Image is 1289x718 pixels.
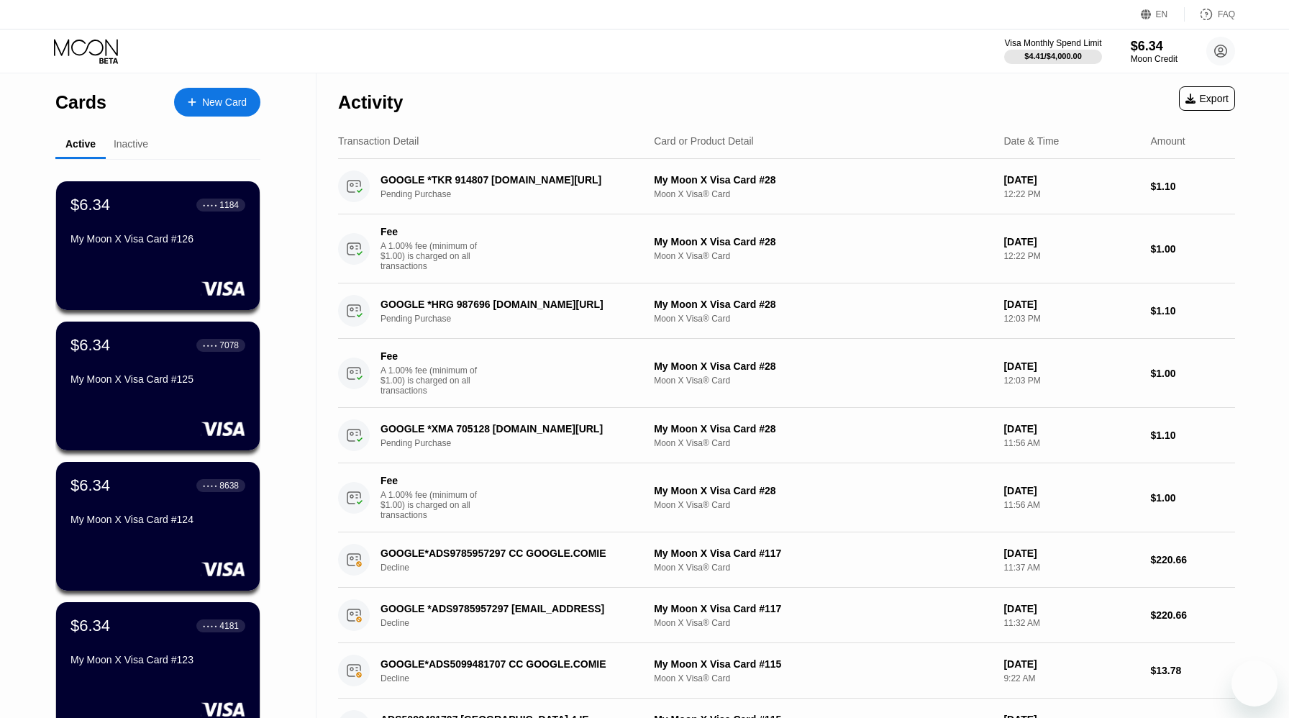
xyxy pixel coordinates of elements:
div: Inactive [114,138,148,150]
div: A 1.00% fee (minimum of $1.00) is charged on all transactions [381,241,488,271]
div: $1.10 [1150,181,1235,192]
div: [DATE] [1003,485,1139,496]
div: My Moon X Visa Card #28 [654,423,992,435]
div: $1.10 [1150,305,1235,317]
div: FeeA 1.00% fee (minimum of $1.00) is charged on all transactionsMy Moon X Visa Card #28Moon X Vis... [338,463,1235,532]
div: 12:22 PM [1003,251,1139,261]
div: My Moon X Visa Card #125 [70,373,245,385]
div: [DATE] [1003,423,1139,435]
div: 7078 [219,340,239,350]
div: Moon Credit [1131,54,1178,64]
div: Cards [55,92,106,113]
div: [DATE] [1003,658,1139,670]
div: [DATE] [1003,603,1139,614]
div: [DATE] [1003,547,1139,559]
div: GOOGLE *HRG 987696 [DOMAIN_NAME][URL] [381,299,635,310]
div: [DATE] [1003,360,1139,372]
div: GOOGLE *XMA 705128 [DOMAIN_NAME][URL]Pending PurchaseMy Moon X Visa Card #28Moon X Visa® Card[DAT... [338,408,1235,463]
div: 8638 [219,481,239,491]
div: Pending Purchase [381,314,655,324]
div: ● ● ● ● [203,343,217,347]
div: My Moon X Visa Card #126 [70,233,245,245]
div: 9:22 AM [1003,673,1139,683]
div: 11:56 AM [1003,500,1139,510]
div: Moon X Visa® Card [654,500,992,510]
div: $6.34● ● ● ●1184My Moon X Visa Card #126 [56,181,260,310]
div: My Moon X Visa Card #115 [654,658,992,670]
div: GOOGLE*ADS5099481707 CC GOOGLE.COMIE [381,658,635,670]
div: FAQ [1218,9,1235,19]
div: $4.41 / $4,000.00 [1024,52,1082,60]
div: Fee [381,226,481,237]
div: GOOGLE *HRG 987696 [DOMAIN_NAME][URL]Pending PurchaseMy Moon X Visa Card #28Moon X Visa® Card[DAT... [338,283,1235,339]
div: Active [65,138,96,150]
div: My Moon X Visa Card #117 [654,603,992,614]
div: Moon X Visa® Card [654,314,992,324]
div: Visa Monthly Spend Limit$4.41/$4,000.00 [1004,38,1101,64]
div: My Moon X Visa Card #117 [654,547,992,559]
div: Moon X Visa® Card [654,673,992,683]
div: $6.34 [1131,39,1178,54]
div: GOOGLE *XMA 705128 [DOMAIN_NAME][URL] [381,423,635,435]
div: 1184 [219,200,239,210]
div: Fee [381,475,481,486]
div: GOOGLE*ADS9785957297 CC GOOGLE.COMIEDeclineMy Moon X Visa Card #117Moon X Visa® Card[DATE]11:37 A... [338,532,1235,588]
div: FeeA 1.00% fee (minimum of $1.00) is charged on all transactionsMy Moon X Visa Card #28Moon X Vis... [338,339,1235,408]
div: $1.00 [1150,243,1235,255]
div: 4181 [219,621,239,631]
div: GOOGLE *TKR 914807 [DOMAIN_NAME][URL]Pending PurchaseMy Moon X Visa Card #28Moon X Visa® Card[DAT... [338,159,1235,214]
div: My Moon X Visa Card #28 [654,174,992,186]
div: Card or Product Detail [654,135,754,147]
div: GOOGLE*ADS9785957297 CC GOOGLE.COMIE [381,547,635,559]
div: Decline [381,618,655,628]
div: Moon X Visa® Card [654,189,992,199]
div: A 1.00% fee (minimum of $1.00) is charged on all transactions [381,490,488,520]
div: My Moon X Visa Card #123 [70,654,245,665]
div: Decline [381,673,655,683]
div: ● ● ● ● [203,203,217,207]
div: GOOGLE *ADS9785957297 [EMAIL_ADDRESS] [381,603,635,614]
div: 11:32 AM [1003,618,1139,628]
div: [DATE] [1003,174,1139,186]
div: Fee [381,350,481,362]
div: [DATE] [1003,236,1139,247]
div: Moon X Visa® Card [654,376,992,386]
div: $6.34 [70,336,110,355]
div: My Moon X Visa Card #28 [654,485,992,496]
div: $6.34 [70,617,110,635]
div: Export [1179,86,1235,111]
iframe: Кнопка, открывающая окно обмена сообщениями; идет разговор [1231,660,1277,706]
div: 12:03 PM [1003,314,1139,324]
div: Export [1185,93,1229,104]
div: Moon X Visa® Card [654,438,992,448]
div: ● ● ● ● [203,624,217,628]
div: $1.10 [1150,430,1235,441]
div: FAQ [1185,7,1235,22]
div: GOOGLE *ADS9785957297 [EMAIL_ADDRESS]DeclineMy Moon X Visa Card #117Moon X Visa® Card[DATE]11:32 ... [338,588,1235,643]
div: Date & Time [1003,135,1059,147]
div: $6.34 [70,196,110,214]
div: My Moon X Visa Card #124 [70,514,245,525]
div: $220.66 [1150,609,1235,621]
div: EN [1156,9,1168,19]
div: GOOGLE*ADS5099481707 CC GOOGLE.COMIEDeclineMy Moon X Visa Card #115Moon X Visa® Card[DATE]9:22 AM... [338,643,1235,699]
div: 12:03 PM [1003,376,1139,386]
div: Moon X Visa® Card [654,563,992,573]
div: My Moon X Visa Card #28 [654,360,992,372]
div: $220.66 [1150,554,1235,565]
div: $6.34Moon Credit [1131,39,1178,64]
div: EN [1141,7,1185,22]
div: A 1.00% fee (minimum of $1.00) is charged on all transactions [381,365,488,396]
div: $6.34 [70,476,110,495]
div: $13.78 [1150,665,1235,676]
div: Decline [381,563,655,573]
div: ● ● ● ● [203,483,217,488]
div: 11:37 AM [1003,563,1139,573]
div: $6.34● ● ● ●8638My Moon X Visa Card #124 [56,462,260,591]
div: My Moon X Visa Card #28 [654,299,992,310]
div: Activity [338,92,403,113]
div: [DATE] [1003,299,1139,310]
div: FeeA 1.00% fee (minimum of $1.00) is charged on all transactionsMy Moon X Visa Card #28Moon X Vis... [338,214,1235,283]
